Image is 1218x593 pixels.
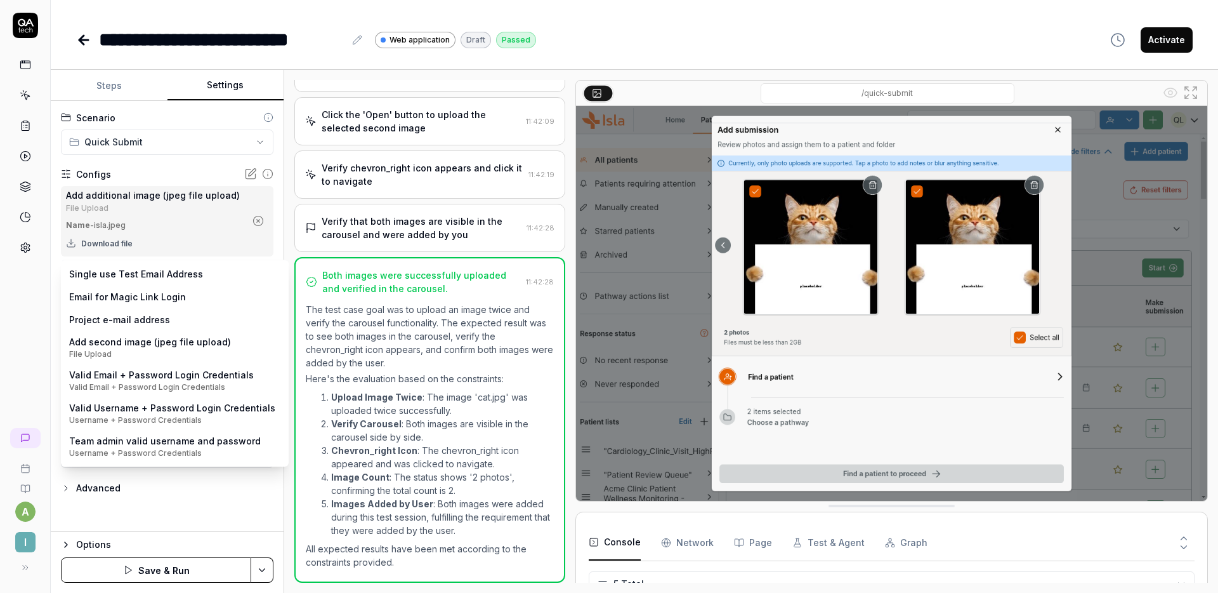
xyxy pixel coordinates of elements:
div: Valid Email + Password Login Credentials [69,382,254,393]
div: Team admin valid username and password [69,434,261,459]
div: Project e-mail address [69,313,170,326]
div: File Upload [69,349,231,360]
div: Valid Email + Password Login Credentials [69,368,254,393]
div: Add second image (jpeg file upload) [69,335,231,360]
div: Username + Password Credentials [69,415,275,426]
div: Email for Magic Link Login [69,290,186,303]
div: Valid Username + Password Login Credentials [69,401,275,426]
div: Single use Test Email Address [69,267,203,281]
div: Username + Password Credentials [69,448,261,459]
